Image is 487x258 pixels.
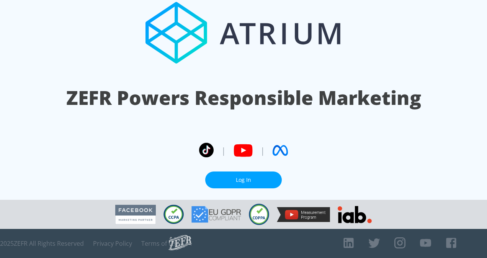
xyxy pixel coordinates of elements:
img: GDPR Compliant [191,206,241,223]
a: Terms of Use [141,240,180,247]
span: | [221,145,226,156]
img: YouTube Measurement Program [277,207,330,222]
img: COPPA Compliant [249,204,269,225]
h1: ZEFR Powers Responsible Marketing [66,85,421,111]
span: | [260,145,265,156]
img: Facebook Marketing Partner [115,205,156,224]
a: Privacy Policy [93,240,132,247]
img: IAB [338,206,372,223]
a: Log In [205,171,282,189]
img: CCPA Compliant [163,205,184,224]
